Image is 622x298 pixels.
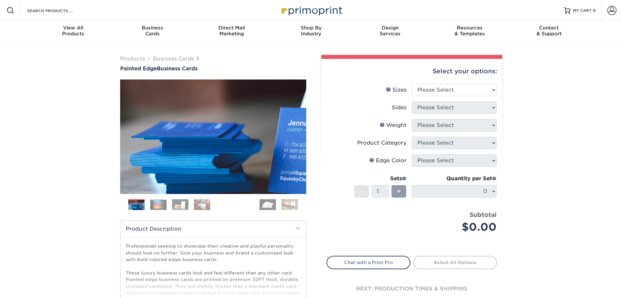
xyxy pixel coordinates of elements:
img: Painted Edge 01 [120,44,306,230]
span: View All [34,25,113,31]
strong: Subtotal [470,211,497,218]
img: Business Cards 06 [238,197,254,213]
a: Products [120,56,145,62]
a: Contact& Support [509,21,589,42]
div: Marketing [192,25,271,37]
span: Direct Mail [192,25,271,31]
a: Select All Options [413,256,497,269]
div: Services [351,25,430,37]
img: Business Cards 03 [172,199,188,210]
div: Sides [392,104,407,112]
a: Direct MailMarketing [192,21,271,42]
div: Weight [380,121,407,129]
div: Products [34,25,113,37]
a: Painted EdgeBusiness Cards [120,65,306,72]
h1: Business Cards [120,65,306,72]
span: - [360,186,363,196]
span: Painted Edge [120,65,157,72]
div: Industry [271,25,351,37]
div: Edge Color [369,157,407,165]
div: & Support [509,25,589,37]
span: Shop By [271,25,351,31]
img: Business Cards 08 [281,199,298,210]
img: Business Cards 07 [260,199,276,210]
div: & Templates [430,25,509,37]
img: Business Cards 05 [216,197,232,213]
span: Contact [509,25,589,31]
span: 0 [593,8,596,13]
span: + [397,186,401,196]
div: Cards [113,25,192,37]
img: Business Cards 01 [128,197,145,213]
span: Design [351,25,430,31]
span: Business [113,25,192,31]
a: DesignServices [351,21,430,42]
h2: Product Description [120,220,306,237]
div: Sizes [386,86,407,94]
a: BusinessCards [113,21,192,42]
div: Quantity per Set [412,175,497,183]
input: SEARCH PRODUCTS..... [26,7,90,14]
img: Business Cards 02 [150,200,167,210]
a: Resources& Templates [430,21,509,42]
a: Business Cards [153,56,194,62]
a: Shop ByIndustry [271,21,351,42]
div: Select your options: [327,59,497,84]
a: View AllProducts [34,21,113,42]
div: Sets [354,175,407,183]
a: Chat with a Print Pro [327,256,410,269]
span: Resources [430,25,509,31]
div: Product Category [357,139,407,147]
span: MY CART [573,8,592,13]
div: $0.00 [417,219,497,235]
img: Primoprint [279,3,344,17]
img: Business Cards 04 [194,199,210,210]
